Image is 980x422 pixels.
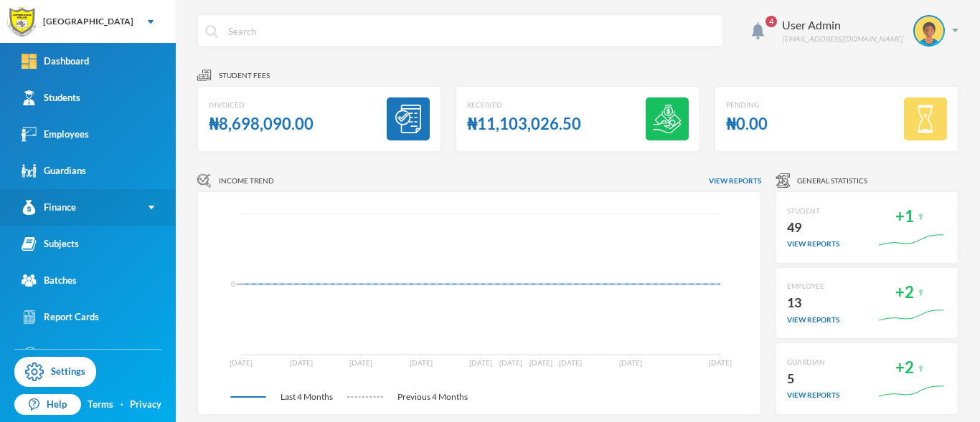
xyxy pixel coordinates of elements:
div: Subjects [22,236,79,251]
tspan: [DATE] [230,358,253,367]
div: User Admin [782,16,903,34]
tspan: [DATE] [709,358,732,367]
div: STUDENT [787,206,839,216]
div: 5 [787,368,839,390]
div: view reports [787,239,839,249]
div: Finance [22,200,76,215]
span: Income Trend [219,176,274,186]
img: search [205,25,218,38]
a: Invoiced₦8,698,090.00 [197,86,441,152]
a: Pending₦0.00 [715,86,958,152]
div: Dashboard [22,54,89,69]
div: +2 [895,279,914,307]
a: Terms [88,398,113,412]
span: General Statistics [797,176,867,186]
div: Students [22,90,80,105]
tspan: 0 [231,279,235,288]
tspan: [DATE] [559,358,582,367]
a: Help [14,394,81,416]
div: [GEOGRAPHIC_DATA] [43,15,133,28]
span: View reports [709,176,761,186]
tspan: [DATE] [469,358,492,367]
div: Report Cards [22,310,99,325]
a: Privacy [130,398,161,412]
img: logo [8,8,37,37]
span: Student fees [219,70,270,81]
div: view reports [787,390,839,401]
span: 4 [765,16,777,27]
div: Messages [22,346,85,361]
div: · [121,398,123,412]
tspan: [DATE] [290,358,313,367]
img: STUDENT [915,16,943,45]
div: 13 [787,292,839,315]
tspan: [DATE] [410,358,433,367]
input: Search [227,15,715,47]
div: ₦0.00 [726,110,768,138]
a: Settings [14,357,96,387]
div: GUARDIAN [787,357,839,368]
div: Pending [726,100,768,110]
span: Previous 4 Months [383,390,482,403]
tspan: [DATE] [619,358,642,367]
tspan: [DATE] [499,358,522,367]
div: [EMAIL_ADDRESS][DOMAIN_NAME] [782,34,903,44]
div: Guardians [22,163,86,178]
div: Received [467,100,581,110]
div: Invoiced [209,100,314,110]
div: ₦11,103,026.50 [467,110,581,138]
tspan: [DATE] [349,358,372,367]
div: Employees [22,127,89,142]
span: Last 4 Months [266,390,347,403]
div: +1 [895,203,914,231]
div: 49 [787,216,839,239]
div: view reports [787,315,839,325]
div: EMPLOYEE [787,281,839,292]
div: +2 [895,354,914,382]
div: Batches [22,273,77,288]
tspan: [DATE] [529,358,552,367]
div: ₦8,698,090.00 [209,110,314,138]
